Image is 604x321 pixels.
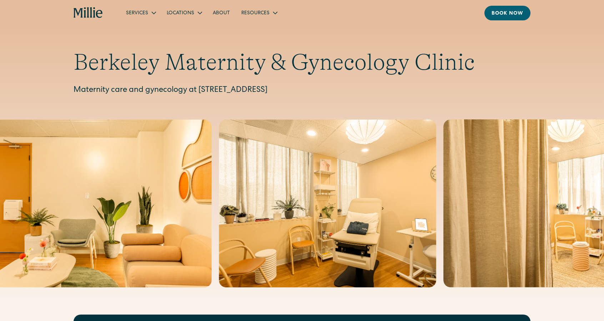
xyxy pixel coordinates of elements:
[241,10,270,17] div: Resources
[492,10,523,18] div: Book now
[126,10,148,17] div: Services
[74,85,530,97] p: Maternity care and gynecology at [STREET_ADDRESS]
[207,7,236,19] a: About
[74,7,103,19] a: home
[167,10,194,17] div: Locations
[74,49,530,76] h1: Berkeley Maternity & Gynecology Clinic
[161,7,207,19] div: Locations
[236,7,282,19] div: Resources
[484,6,530,20] a: Book now
[120,7,161,19] div: Services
